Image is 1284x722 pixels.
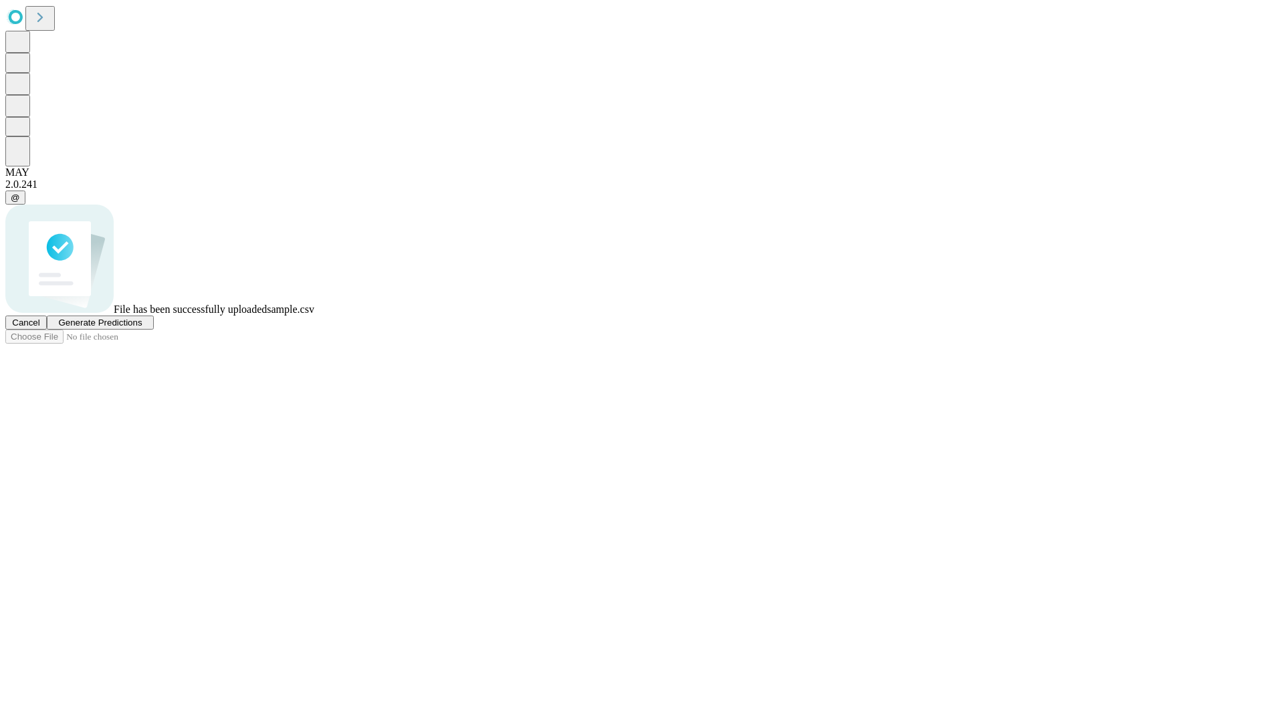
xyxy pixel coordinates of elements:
span: sample.csv [267,304,314,315]
div: 2.0.241 [5,178,1279,191]
button: Generate Predictions [47,316,154,330]
button: Cancel [5,316,47,330]
div: MAY [5,166,1279,178]
span: Cancel [12,318,40,328]
span: @ [11,193,20,203]
span: File has been successfully uploaded [114,304,267,315]
span: Generate Predictions [58,318,142,328]
button: @ [5,191,25,205]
